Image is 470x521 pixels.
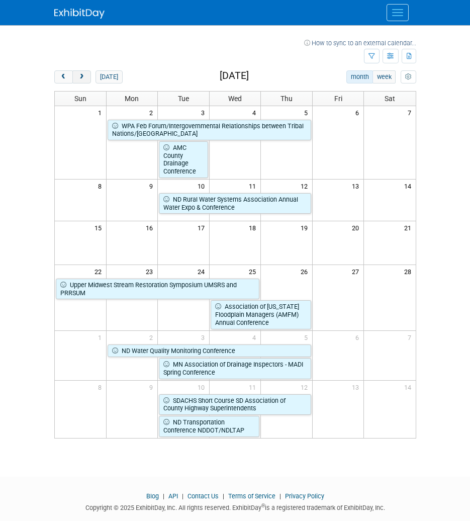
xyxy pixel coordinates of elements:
a: Contact Us [187,492,219,500]
span: Tue [178,95,189,103]
span: 11 [248,381,260,393]
a: SDACHS Short Course SD Association of County Highway Superintendents [159,394,311,415]
span: Wed [228,95,242,103]
a: Upper Midwest Stream Restoration Symposium UMSRS and PRRSUM [56,279,260,299]
span: 18 [248,221,260,234]
span: 11 [248,180,260,192]
a: ND Water Quality Monitoring Conference [108,344,311,358]
span: 8 [97,180,106,192]
span: 7 [407,106,416,119]
span: 8 [97,381,106,393]
span: 10 [197,381,209,393]
a: API [168,492,178,500]
span: 12 [300,381,312,393]
span: 9 [148,381,157,393]
span: 15 [93,221,106,234]
span: 1 [97,331,106,343]
span: 25 [248,265,260,278]
span: Mon [125,95,139,103]
a: Privacy Policy [285,492,324,500]
span: 3 [200,331,209,343]
a: Blog [146,492,159,500]
span: 13 [351,381,363,393]
span: 9 [148,180,157,192]
span: Thu [280,95,293,103]
span: 10 [197,180,209,192]
span: 5 [303,331,312,343]
div: Copyright © 2025 ExhibitDay, Inc. All rights reserved. ExhibitDay is a registered trademark of Ex... [54,501,416,512]
a: WPA Feb Forum/Intergovernmental Relationships between Tribal Nations/[GEOGRAPHIC_DATA] [108,120,311,140]
span: 1 [97,106,106,119]
button: Menu [387,4,409,21]
a: AMC County Drainage Conference [159,141,208,178]
span: 2 [148,331,157,343]
span: 16 [145,221,157,234]
span: 12 [300,180,312,192]
span: 17 [197,221,209,234]
a: ND Transportation Conference NDDOT/NDLTAP [159,416,259,437]
span: 22 [93,265,106,278]
span: 3 [200,106,209,119]
button: prev [54,70,73,83]
span: 14 [403,180,416,192]
span: 4 [251,106,260,119]
a: How to sync to an external calendar... [304,39,416,47]
span: | [220,492,227,500]
span: 23 [145,265,157,278]
span: Sat [385,95,395,103]
span: 20 [351,221,363,234]
span: 4 [251,331,260,343]
span: | [277,492,284,500]
span: 27 [351,265,363,278]
span: 7 [407,331,416,343]
span: 5 [303,106,312,119]
span: 14 [403,381,416,393]
span: 24 [197,265,209,278]
img: ExhibitDay [54,9,105,19]
button: month [346,70,373,83]
span: | [160,492,167,500]
span: 13 [351,180,363,192]
span: Sun [74,95,86,103]
a: Association of [US_STATE] Floodplain Managers (AMFM) Annual Conference [211,300,311,329]
a: ND Rural Water Systems Association Annual Water Expo & Conference [159,193,311,214]
sup: ® [261,503,265,508]
span: 21 [403,221,416,234]
a: MN Association of Drainage Inspectors - MADI Spring Conference [159,358,311,379]
span: 6 [354,331,363,343]
span: 26 [300,265,312,278]
button: week [372,70,396,83]
span: 2 [148,106,157,119]
i: Personalize Calendar [405,74,412,80]
button: [DATE] [96,70,122,83]
span: 28 [403,265,416,278]
button: myCustomButton [401,70,416,83]
span: | [179,492,186,500]
span: 19 [300,221,312,234]
h2: [DATE] [220,70,249,81]
a: Terms of Service [228,492,275,500]
span: 6 [354,106,363,119]
span: Fri [334,95,342,103]
button: next [72,70,91,83]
